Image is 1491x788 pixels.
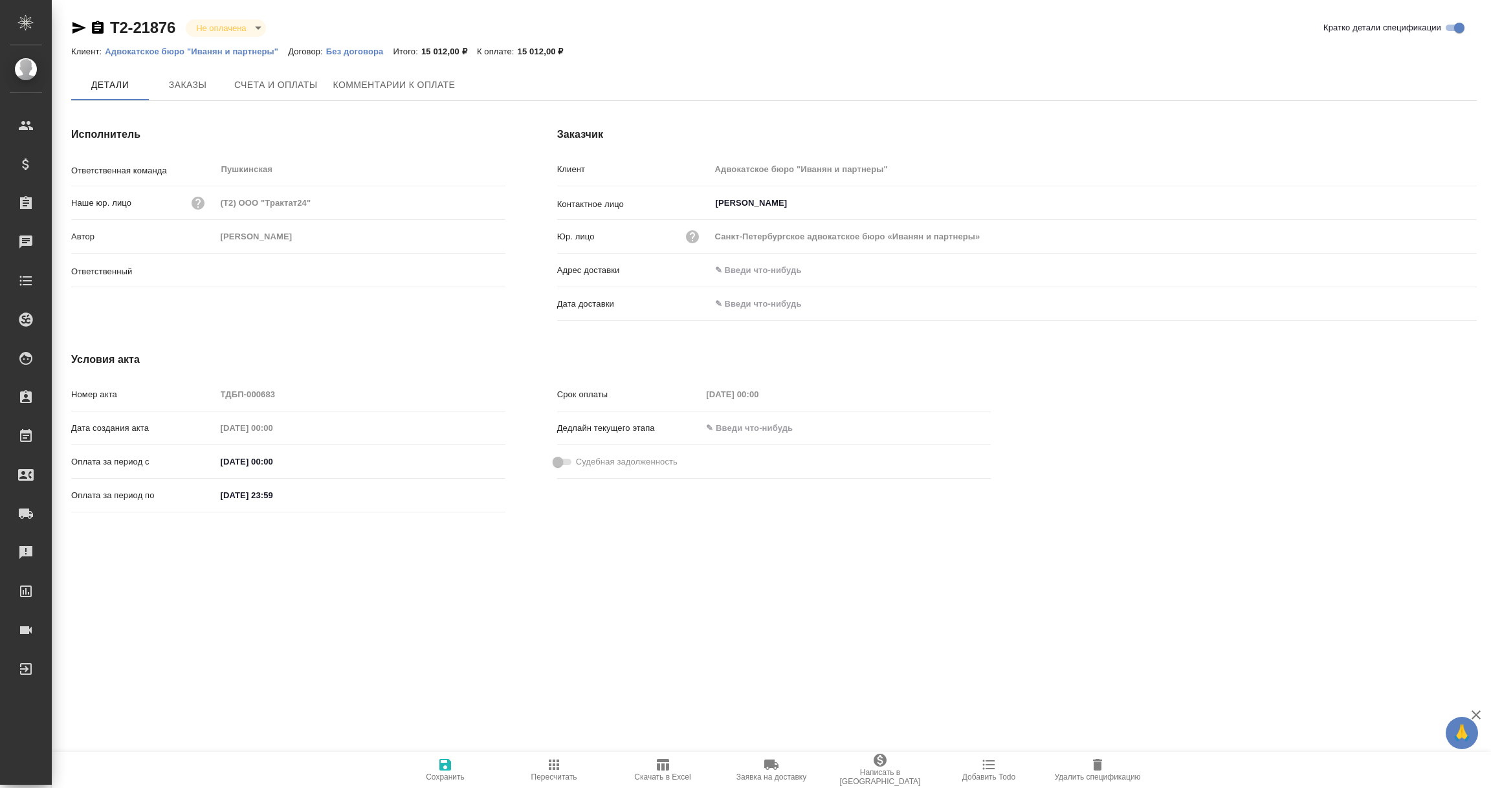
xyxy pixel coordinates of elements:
p: Клиент: [71,47,105,56]
a: Т2-21876 [110,19,175,36]
p: Дата создания акта [71,422,216,435]
button: Скопировать ссылку для ЯМессенджера [71,20,87,36]
p: Итого: [393,47,421,56]
input: ✎ Введи что-нибудь [711,261,1477,279]
h4: Заказчик [557,127,1477,142]
input: ✎ Введи что-нибудь [711,294,824,313]
p: Дата доставки [557,298,711,311]
input: Пустое поле [216,385,505,404]
span: Заказы [157,77,219,93]
p: Договор: [288,47,326,56]
p: 15 012,00 ₽ [518,47,573,56]
p: 15 012,00 ₽ [421,47,477,56]
input: Пустое поле [711,227,1477,246]
input: Пустое поле [216,193,505,212]
h4: Исполнитель [71,127,505,142]
input: Пустое поле [216,227,505,246]
p: Наше юр. лицо [71,197,131,210]
p: Адвокатское бюро "Иванян и партнеры" [105,47,288,56]
input: ✎ Введи что-нибудь [701,419,815,437]
p: Без договора [326,47,393,56]
p: Ответственный [71,265,216,278]
p: Клиент [557,163,711,176]
p: Автор [71,230,216,243]
button: Open [1470,202,1472,204]
span: 🙏 [1451,719,1473,747]
span: Детали [79,77,141,93]
span: Кратко детали спецификации [1323,21,1441,34]
input: ✎ Введи что-нибудь [216,452,329,471]
p: К оплате: [477,47,518,56]
p: Оплата за период с [71,455,216,468]
p: Дедлайн текущего этапа [557,422,702,435]
h4: Условия акта [71,352,991,367]
span: Комментарии к оплате [333,77,456,93]
input: Пустое поле [216,419,329,437]
button: Не оплачена [192,23,250,34]
a: Адвокатское бюро "Иванян и партнеры" [105,45,288,56]
p: Юр. лицо [557,230,595,243]
p: Оплата за период по [71,489,216,502]
button: Open [498,269,501,272]
a: Без договора [326,45,393,56]
p: Номер акта [71,388,216,401]
p: Срок оплаты [557,388,702,401]
div: Не оплачена [186,19,265,37]
span: Счета и оплаты [234,77,318,93]
span: Судебная задолженность [576,455,678,468]
input: ✎ Введи что-нибудь [216,486,329,505]
input: Пустое поле [711,160,1477,179]
p: Адрес доставки [557,264,711,277]
input: Пустое поле [701,385,815,404]
button: 🙏 [1446,717,1478,749]
p: Контактное лицо [557,198,711,211]
button: Скопировать ссылку [90,20,105,36]
p: Ответственная команда [71,164,216,177]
